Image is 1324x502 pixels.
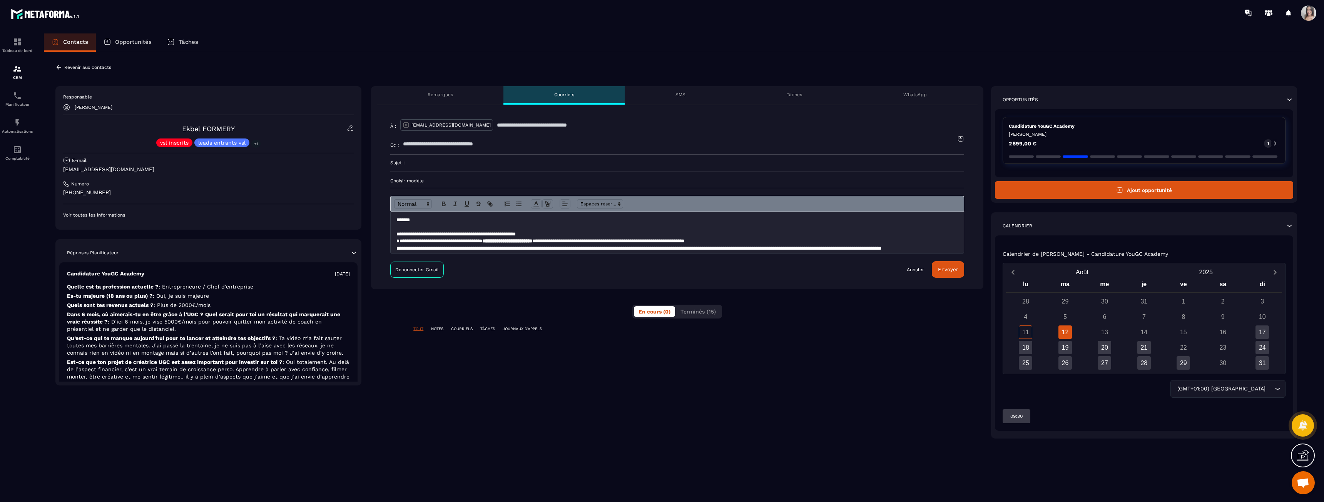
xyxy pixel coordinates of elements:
div: 11 [1019,325,1032,339]
div: lu [1006,279,1045,292]
button: Open months overlay [1020,265,1144,279]
span: Terminés (15) [680,309,716,315]
div: 1 [1177,295,1190,308]
p: vsl inscrits [160,140,189,145]
span: : Oui, je suis majeure [153,293,209,299]
div: 15 [1177,325,1190,339]
p: NOTES [431,326,443,332]
div: 25 [1019,356,1032,370]
p: Opportunités [115,38,152,45]
p: [PHONE_NUMBER] [63,189,354,196]
div: 28 [1137,356,1151,370]
a: Ouvrir le chat [1292,471,1315,494]
p: Planificateur [2,102,33,107]
div: Calendar days [1006,295,1282,370]
a: Annuler [907,267,924,273]
p: CRM [2,75,33,80]
button: Next month [1268,267,1282,277]
p: [EMAIL_ADDRESS][DOMAIN_NAME] [411,122,491,128]
div: 22 [1177,341,1190,354]
p: E-mail [72,157,87,163]
p: WhatsApp [903,92,927,98]
div: 26 [1058,356,1072,370]
p: TÂCHES [480,326,495,332]
p: Cc : [390,142,399,148]
p: Calendrier [1003,223,1032,229]
p: Contacts [63,38,88,45]
p: +1 [251,140,261,148]
p: leads entrants vsl [198,140,246,145]
p: Quels sont tes revenus actuels ? [67,302,350,309]
span: (GMT+01:00) [GEOGRAPHIC_DATA] [1175,385,1267,393]
div: 6 [1098,310,1111,324]
p: Candidature YouGC Academy [67,270,144,277]
div: Calendar wrapper [1006,279,1282,370]
img: logo [11,7,80,21]
a: Déconnecter Gmail [390,262,444,278]
a: accountantaccountantComptabilité [2,139,33,166]
a: Opportunités [96,33,159,52]
p: Automatisations [2,129,33,133]
p: Remarques [428,92,453,98]
div: 31 [1137,295,1151,308]
img: automations [13,118,22,127]
div: 14 [1137,325,1151,339]
div: 21 [1137,341,1151,354]
img: scheduler [13,91,22,100]
div: 13 [1098,325,1111,339]
span: En cours (0) [639,309,670,315]
p: Courriels [554,92,574,98]
p: [EMAIL_ADDRESS][DOMAIN_NAME] [63,166,354,173]
button: Ajout opportunité [995,181,1293,199]
div: 29 [1058,295,1072,308]
p: À : [390,123,396,129]
div: 18 [1019,341,1032,354]
div: ma [1045,279,1085,292]
button: Envoyer [932,261,964,278]
a: automationsautomationsAutomatisations [2,112,33,139]
p: Réponses Planificateur [67,250,119,256]
div: me [1085,279,1124,292]
p: Sujet : [390,160,405,166]
div: 29 [1177,356,1190,370]
div: ve [1164,279,1203,292]
img: accountant [13,145,22,154]
div: 10 [1255,310,1269,324]
p: Revenir aux contacts [64,65,111,70]
p: Opportunités [1003,97,1038,103]
span: : Ta vidéo m’a fait sauter toutes mes barrières mentales. J’ai passé la trentaine, je ne suis pas... [67,335,343,356]
p: Tâches [179,38,198,45]
a: Ekbel FORMERY [182,125,235,133]
div: sa [1203,279,1242,292]
div: 30 [1098,295,1111,308]
p: 1 [1267,141,1269,146]
p: Est-ce que ton projet de créatrice UGC est assez important pour investir sur toi ? [67,359,350,388]
p: Quelle est ta profession actuelle ? [67,283,350,290]
span: : Entrepreneure / Chef d’entreprise [159,284,253,290]
p: [PERSON_NAME] [75,105,112,110]
p: Numéro [71,181,89,187]
p: [DATE] [335,271,350,277]
p: Voir toutes les informations [63,212,354,218]
button: Open years overlay [1144,265,1268,279]
div: di [1243,279,1282,292]
button: En cours (0) [634,306,675,317]
p: Candidature YouGC Academy [1009,123,1279,129]
div: 19 [1058,341,1072,354]
a: schedulerschedulerPlanificateur [2,85,33,112]
div: 31 [1255,356,1269,370]
div: 2 [1216,295,1230,308]
button: Previous month [1006,267,1020,277]
img: formation [13,37,22,47]
p: Responsable [63,94,354,100]
p: TOUT [413,326,423,332]
p: Es-tu majeure (18 ans ou plus) ? [67,292,350,300]
div: 20 [1098,341,1111,354]
p: Choisir modèle [390,178,964,184]
div: 28 [1019,295,1032,308]
div: 12 [1058,325,1072,339]
a: Tâches [159,33,206,52]
div: Search for option [1170,380,1286,398]
button: Terminés (15) [676,306,721,317]
div: 3 [1255,295,1269,308]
